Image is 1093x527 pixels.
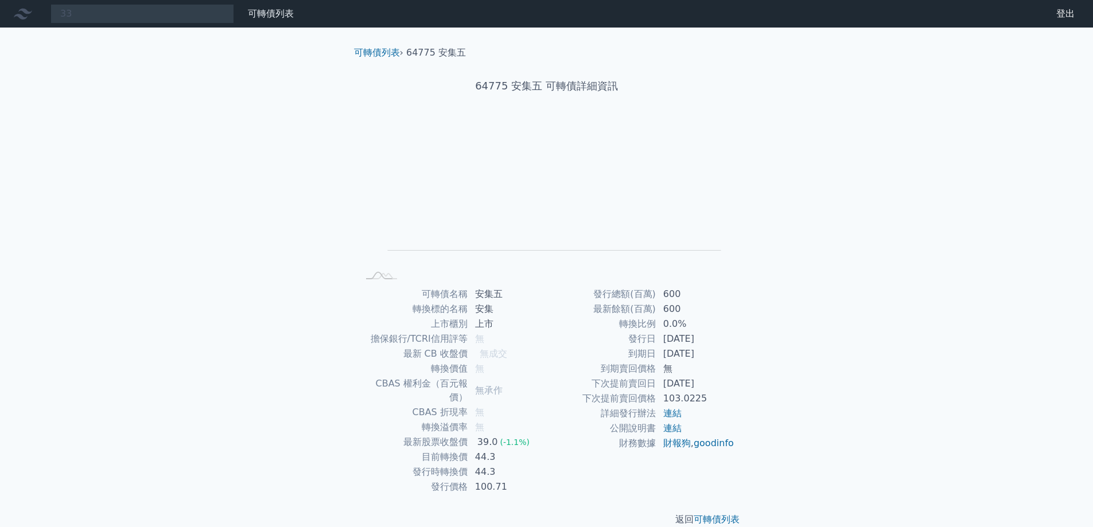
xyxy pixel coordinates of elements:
a: 可轉債列表 [248,8,294,19]
a: 登出 [1047,5,1084,23]
td: 財務數據 [547,436,656,451]
span: 無 [475,421,484,432]
td: 發行總額(百萬) [547,287,656,302]
td: 到期賣回價格 [547,361,656,376]
td: 最新股票收盤價 [359,435,468,450]
iframe: Chat Widget [1036,472,1093,527]
input: 搜尋可轉債 代號／名稱 [50,4,234,24]
a: 財報狗 [663,438,691,448]
td: 轉換比例 [547,317,656,331]
td: 轉換溢價率 [359,420,468,435]
td: 44.3 [468,450,547,464]
td: [DATE] [656,346,735,361]
h1: 64775 安集五 可轉債詳細資訊 [345,78,749,94]
td: 安集五 [468,287,547,302]
td: 無 [656,361,735,376]
td: 下次提前賣回價格 [547,391,656,406]
td: 上市櫃別 [359,317,468,331]
div: 39.0 [475,435,500,449]
td: 103.0225 [656,391,735,406]
td: 可轉債名稱 [359,287,468,302]
td: [DATE] [656,376,735,391]
td: 44.3 [468,464,547,479]
td: 詳細發行辦法 [547,406,656,421]
a: 可轉債列表 [354,47,400,58]
a: 連結 [663,423,682,434]
td: 發行價格 [359,479,468,494]
td: , [656,436,735,451]
span: 無 [475,407,484,417]
td: 最新餘額(百萬) [547,302,656,317]
td: 目前轉換價 [359,450,468,464]
span: 無 [475,333,484,344]
td: CBAS 權利金（百元報價） [359,376,468,405]
a: goodinfo [694,438,734,448]
td: 下次提前賣回日 [547,376,656,391]
td: 最新 CB 收盤價 [359,346,468,361]
span: 無成交 [480,348,507,359]
p: 返回 [345,513,749,526]
span: 無 [475,363,484,374]
span: 無承作 [475,385,503,396]
span: (-1.1%) [500,438,530,447]
td: 100.71 [468,479,547,494]
li: 64775 安集五 [406,46,466,60]
td: [DATE] [656,331,735,346]
td: 到期日 [547,346,656,361]
td: 600 [656,302,735,317]
td: 上市 [468,317,547,331]
td: 公開說明書 [547,421,656,436]
td: 發行時轉換價 [359,464,468,479]
a: 可轉債列表 [694,514,740,525]
td: 安集 [468,302,547,317]
td: 0.0% [656,317,735,331]
td: 600 [656,287,735,302]
td: CBAS 折現率 [359,405,468,420]
g: Chart [377,130,721,267]
td: 轉換標的名稱 [359,302,468,317]
li: › [354,46,403,60]
a: 連結 [663,408,682,419]
td: 轉換價值 [359,361,468,376]
div: 聊天小工具 [1036,472,1093,527]
td: 發行日 [547,331,656,346]
td: 擔保銀行/TCRI信用評等 [359,331,468,346]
